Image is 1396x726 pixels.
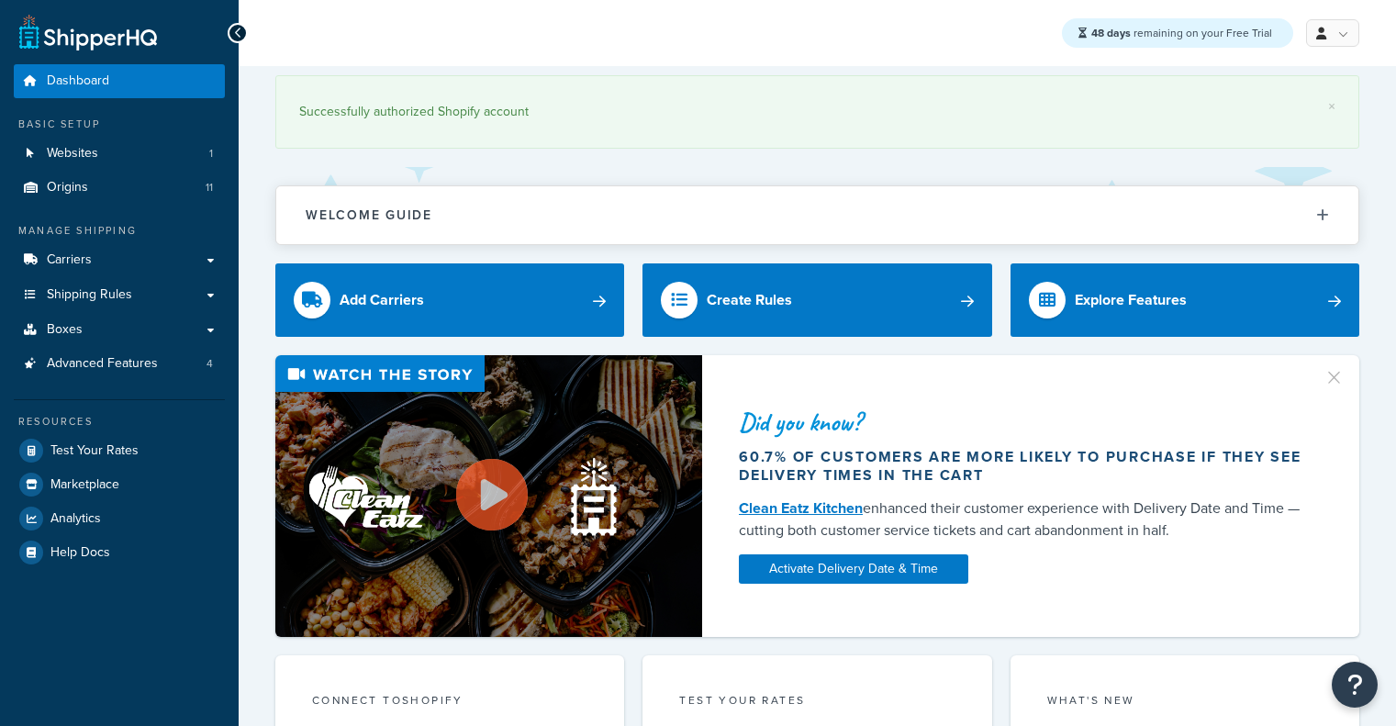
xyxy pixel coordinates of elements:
li: Origins [14,171,225,205]
div: Add Carriers [340,287,424,313]
a: Test Your Rates [14,434,225,467]
span: 4 [207,356,213,372]
a: Add Carriers [275,263,624,337]
a: Carriers [14,243,225,277]
a: Activate Delivery Date & Time [739,554,968,584]
li: Websites [14,137,225,171]
span: Websites [47,146,98,162]
h2: Welcome Guide [306,208,432,222]
a: Marketplace [14,468,225,501]
a: × [1328,99,1335,114]
span: Analytics [50,511,101,527]
img: Video thumbnail [275,355,702,637]
a: Explore Features [1011,263,1359,337]
span: remaining on your Free Trial [1091,25,1272,41]
span: Help Docs [50,545,110,561]
strong: 48 days [1091,25,1131,41]
a: Analytics [14,502,225,535]
span: Shipping Rules [47,287,132,303]
div: Explore Features [1075,287,1187,313]
a: Origins11 [14,171,225,205]
span: Test Your Rates [50,443,139,459]
div: Test your rates [679,692,955,713]
a: Shipping Rules [14,278,225,312]
span: Origins [47,180,88,195]
div: What's New [1047,692,1323,713]
span: Marketplace [50,477,119,493]
span: Advanced Features [47,356,158,372]
a: Help Docs [14,536,225,569]
span: Boxes [47,322,83,338]
a: Advanced Features4 [14,347,225,381]
span: 11 [206,180,213,195]
div: Connect to Shopify [312,692,587,713]
div: Did you know? [739,409,1309,435]
div: Basic Setup [14,117,225,132]
div: 60.7% of customers are more likely to purchase if they see delivery times in the cart [739,448,1309,485]
span: Dashboard [47,73,109,89]
div: Create Rules [707,287,792,313]
span: Carriers [47,252,92,268]
a: Websites1 [14,137,225,171]
div: Manage Shipping [14,223,225,239]
button: Welcome Guide [276,186,1358,244]
a: Boxes [14,313,225,347]
div: enhanced their customer experience with Delivery Date and Time — cutting both customer service ti... [739,497,1309,542]
div: Resources [14,414,225,430]
a: Clean Eatz Kitchen [739,497,863,519]
a: Create Rules [642,263,991,337]
button: Open Resource Center [1332,662,1378,708]
a: Dashboard [14,64,225,98]
span: 1 [209,146,213,162]
div: Successfully authorized Shopify account [299,99,1335,125]
li: Advanced Features [14,347,225,381]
